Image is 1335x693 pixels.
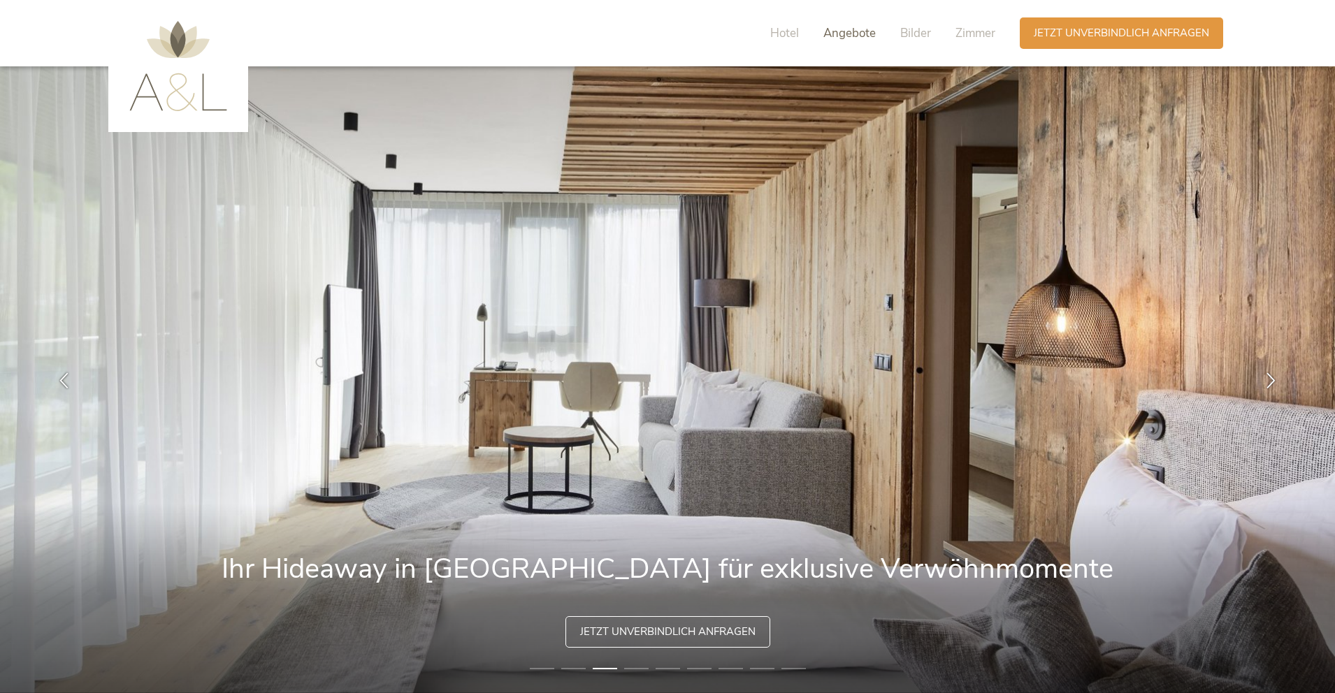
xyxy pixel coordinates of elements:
[955,25,995,41] span: Zimmer
[1034,26,1209,41] span: Jetzt unverbindlich anfragen
[900,25,931,41] span: Bilder
[823,25,876,41] span: Angebote
[129,21,227,111] img: AMONTI & LUNARIS Wellnessresort
[580,625,756,639] span: Jetzt unverbindlich anfragen
[770,25,799,41] span: Hotel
